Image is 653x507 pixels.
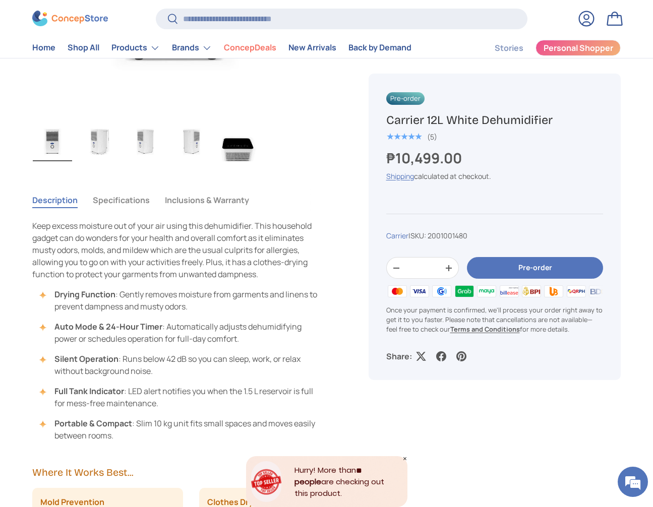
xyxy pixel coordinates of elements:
strong: Auto Mode & 24-Hour Timer [54,321,162,332]
li: : Automatically adjusts dehumidifying power or schedules operation for full-day comfort. [42,321,320,345]
a: Home [32,38,55,58]
em: Submit [148,310,183,324]
div: Leave a message [52,56,169,70]
img: bpi [520,284,543,299]
span: ★★★★★ [386,132,422,142]
a: Stories [495,38,523,58]
img: qrph [565,284,587,299]
li: : Runs below 42 dB so you can sleep, work, or relax without background noise. [42,353,320,377]
img: gcash [431,284,453,299]
img: maya [476,284,498,299]
a: Terms and Conditions [450,325,520,334]
button: Inclusions & Warranty [165,188,249,212]
a: Carrier [386,231,408,240]
img: carrier-dehumidifier-12-liter-top-with-buttons-view-concepstore [218,121,258,161]
div: Close [402,456,407,461]
img: carrier-dehumidifier-12-liter-full-view-concepstore [33,121,72,161]
strong: ₱10,499.00 [386,149,464,168]
img: master [386,284,408,299]
p: Once your payment is confirmed, we'll process your order right away to get it to you faster. Plea... [386,305,603,335]
button: Specifications [93,188,150,212]
li: : LED alert notifies you when the 1.5 L reservoir is full for mess-free maintenance. [42,385,320,409]
strong: Full Tank Indicator [54,386,124,397]
summary: Products [105,38,166,58]
img: billease [498,284,520,299]
span: | [408,231,467,240]
button: Pre-order [467,257,603,279]
div: (5) [427,133,437,141]
div: calculated at checkout. [386,171,603,181]
a: 5.0 out of 5.0 stars (5) [386,131,437,142]
nav: Primary [32,38,411,58]
img: bdo [587,284,610,299]
span: Personal Shopper [544,44,613,52]
div: Minimize live chat window [165,5,190,29]
span: Pre-order [386,92,425,105]
img: ConcepStore [32,11,108,27]
img: carrier-dehumidifier-12-liter-right-side-view-concepstore [172,121,211,161]
a: New Arrivals [288,38,336,58]
li: : Slim 10 kg unit fits small spaces and moves easily between rooms. [42,417,320,441]
p: Share: [386,350,412,362]
h2: Where It Works Best... [32,466,320,480]
li: : Gently removes moisture from garments and linens to prevent dampness and musty odors. [42,288,320,312]
a: Shop All [68,38,99,58]
nav: Secondary [470,38,621,58]
button: Description [32,188,78,212]
a: ConcepDeals [224,38,276,58]
a: Shipping [386,171,414,181]
textarea: Type your message and click 'Submit' [5,275,192,310]
img: carrier-dehumidifier-12-liter-left-side-with-dimensions-view-concepstore [79,121,118,161]
h1: Carrier 12L White Dehumidifier [386,112,603,128]
span: 2001001480 [428,231,467,240]
p: Keep excess moisture out of your air using this dehumidifier. This household gadget can do wonder... [32,220,320,280]
a: Back by Demand [348,38,411,58]
img: carrier-dehumidifier-12-liter-left-side-view-concepstore [126,121,165,161]
strong: Drying Function [54,289,115,300]
summary: Brands [166,38,218,58]
span: SKU: [410,231,426,240]
strong: Portable & Compact [54,418,132,429]
img: visa [408,284,431,299]
strong: Silent Operation [54,353,118,364]
div: 5.0 out of 5.0 stars [386,132,422,141]
span: We are offline. Please leave us a message. [21,127,176,229]
img: grabpay [453,284,476,299]
img: ubp [543,284,565,299]
a: Personal Shopper [536,40,621,56]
